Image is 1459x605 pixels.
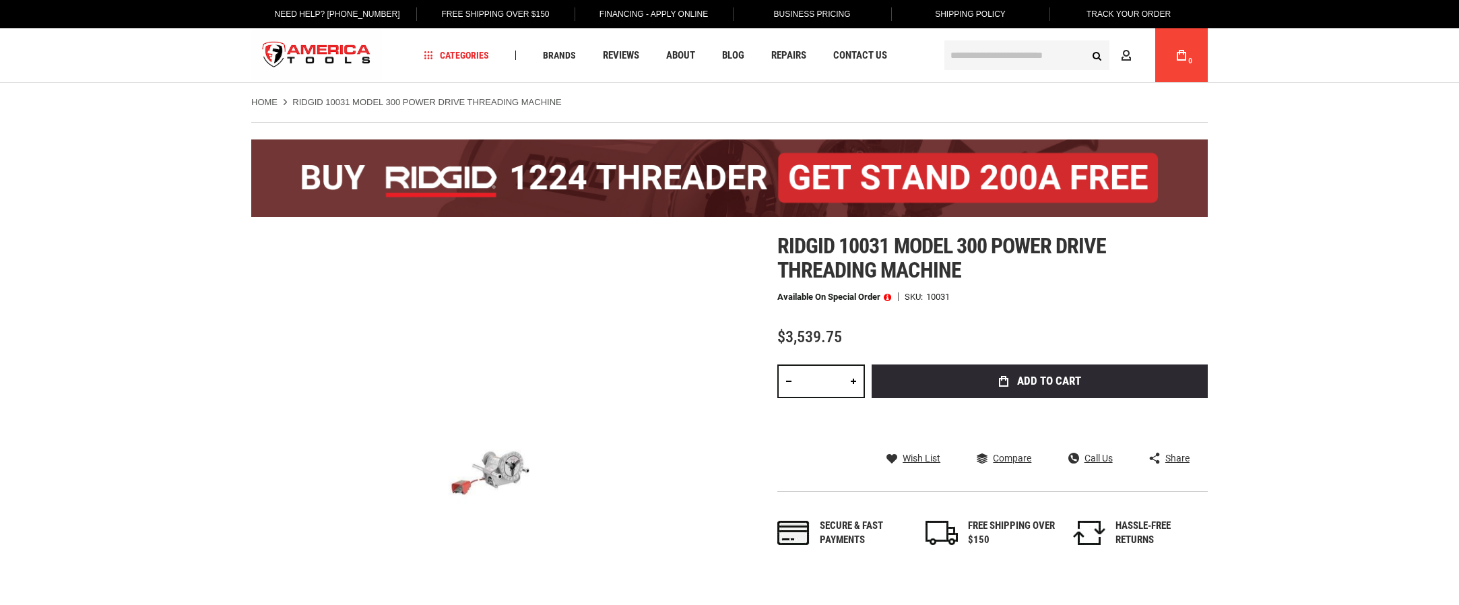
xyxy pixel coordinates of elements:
[1188,57,1192,65] span: 0
[722,51,744,61] span: Blog
[1115,519,1203,548] div: HASSLE-FREE RETURNS
[765,46,812,65] a: Repairs
[777,327,842,346] span: $3,539.75
[1084,453,1113,463] span: Call Us
[1165,453,1190,463] span: Share
[251,139,1208,217] img: BOGO: Buy the RIDGID® 1224 Threader (26092), get the 92467 200A Stand FREE!
[833,51,887,61] span: Contact Us
[1017,375,1081,387] span: Add to Cart
[660,46,701,65] a: About
[716,46,750,65] a: Blog
[771,51,806,61] span: Repairs
[1084,42,1109,68] button: Search
[251,30,382,81] img: America Tools
[777,292,891,302] p: Available on Special Order
[251,96,278,108] a: Home
[935,9,1006,19] span: Shipping Policy
[872,364,1208,398] button: Add to Cart
[869,402,1210,441] iframe: Secure express checkout frame
[820,519,907,548] div: Secure & fast payments
[827,46,893,65] a: Contact Us
[926,292,950,301] div: 10031
[418,46,495,65] a: Categories
[993,453,1031,463] span: Compare
[977,452,1031,464] a: Compare
[424,51,489,60] span: Categories
[543,51,576,60] span: Brands
[251,30,382,81] a: store logo
[537,46,582,65] a: Brands
[886,452,940,464] a: Wish List
[905,292,926,301] strong: SKU
[968,519,1056,548] div: FREE SHIPPING OVER $150
[777,521,810,545] img: payments
[666,51,695,61] span: About
[603,51,639,61] span: Reviews
[926,521,958,545] img: shipping
[903,453,940,463] span: Wish List
[292,97,561,107] strong: RIDGID 10031 MODEL 300 POWER DRIVE THREADING MACHINE
[1068,452,1113,464] a: Call Us
[597,46,645,65] a: Reviews
[1073,521,1105,545] img: returns
[777,233,1106,283] span: Ridgid 10031 model 300 power drive threading machine
[1270,563,1459,605] iframe: LiveChat chat widget
[1169,28,1194,82] a: 0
